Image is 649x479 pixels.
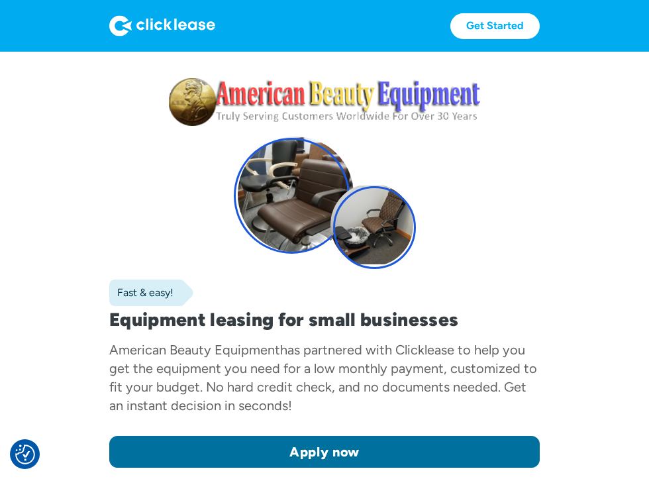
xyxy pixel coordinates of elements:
[15,445,35,464] img: Revisit consent button
[109,15,215,36] img: Logo
[109,436,540,468] a: Apply now
[109,286,174,299] div: Fast & easy!
[109,309,540,330] h1: Equipment leasing for small businesses
[15,445,35,464] button: Consent Preferences
[109,342,280,358] div: American Beauty Equipment
[109,342,537,413] div: has partnered with Clicklease to help you get the equipment you need for a low monthly payment, c...
[450,13,540,39] a: Get Started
